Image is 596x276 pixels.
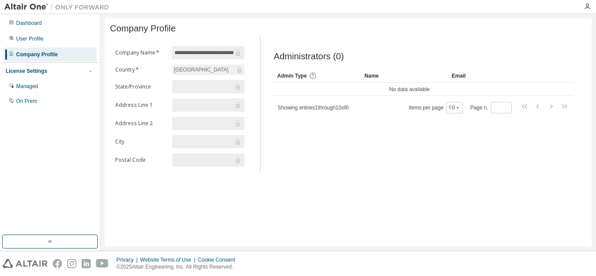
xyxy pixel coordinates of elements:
[3,259,48,268] img: altair_logo.svg
[198,256,240,263] div: Cookie Consent
[173,65,230,75] div: [GEOGRAPHIC_DATA]
[364,69,445,83] div: Name
[470,102,512,113] span: Page n.
[6,68,47,75] div: License Settings
[115,49,167,56] label: Company Name
[16,35,44,42] div: User Profile
[53,259,62,268] img: facebook.svg
[116,263,240,271] p: © 2025 Altair Engineering, Inc. All Rights Reserved.
[115,83,167,90] label: State/Province
[172,65,245,75] div: [GEOGRAPHIC_DATA]
[16,20,42,27] div: Dashboard
[4,3,113,11] img: Altair One
[16,83,38,90] div: Managed
[115,66,167,73] label: Country
[16,98,37,105] div: On Prem
[115,102,167,109] label: Address Line 1
[96,259,109,268] img: youtube.svg
[82,259,91,268] img: linkedin.svg
[115,157,167,164] label: Postal Code
[116,256,140,263] div: Privacy
[16,51,58,58] div: Company Profile
[115,138,167,145] label: City
[274,51,344,61] span: Administrators (0)
[449,104,460,111] button: 10
[277,73,307,79] span: Admin Type
[115,120,167,127] label: Address Line 2
[67,259,76,268] img: instagram.svg
[277,105,349,111] span: Showing entries 1 through 10 of 0
[110,24,176,34] span: Company Profile
[409,102,462,113] span: Items per page
[140,256,198,263] div: Website Terms of Use
[274,83,545,96] td: No data available
[452,69,498,83] div: Email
